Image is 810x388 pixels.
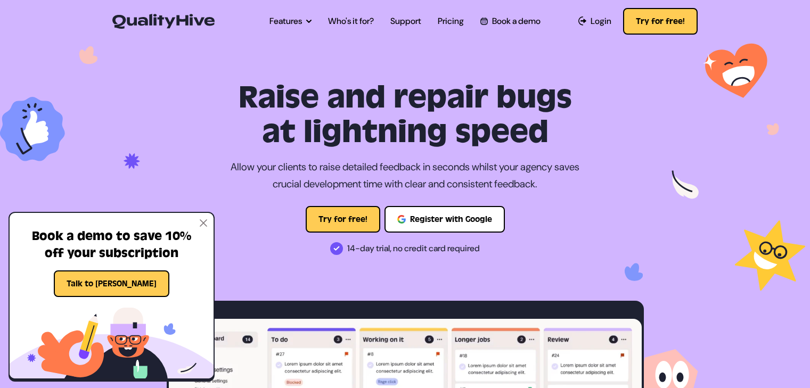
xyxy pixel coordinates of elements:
[480,15,540,28] a: Book a demo
[200,219,207,227] img: Close popup
[54,278,169,288] a: Talk to [PERSON_NAME]
[24,228,199,262] h4: Book a demo to save 10% off your subscription
[480,18,487,24] img: Book a QualityHive Demo
[330,242,343,255] img: 14-day trial, no credit card required
[623,8,698,35] button: Try for free!
[578,15,612,28] a: Login
[167,81,644,150] h1: Raise and repair bugs at lightning speed
[438,15,464,28] a: Pricing
[306,206,380,233] button: Try for free!
[222,159,589,193] p: Allow your clients to raise detailed feedback in seconds whilst your agency saves crucial develop...
[328,15,374,28] a: Who's it for?
[112,14,215,29] img: QualityHive - Bug Tracking Tool
[269,15,312,28] a: Features
[384,206,505,233] button: Register with Google
[347,240,480,257] span: 14-day trial, no credit card required
[54,270,169,297] button: Talk to [PERSON_NAME]
[591,15,611,28] span: Login
[390,15,421,28] a: Support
